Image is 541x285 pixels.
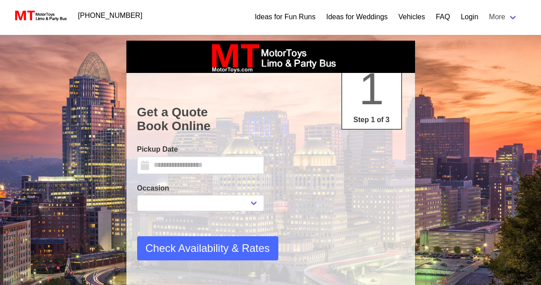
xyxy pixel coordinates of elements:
a: More [484,8,523,26]
p: Step 1 of 3 [346,115,398,125]
a: Ideas for Fun Runs [255,12,315,22]
span: 1 [359,64,384,114]
a: FAQ [436,12,450,22]
img: box_logo_brand.jpeg [204,41,338,73]
a: Login [461,12,478,22]
a: Ideas for Weddings [326,12,388,22]
a: [PHONE_NUMBER] [73,7,148,25]
h1: Get a Quote Book Online [137,105,404,133]
span: Check Availability & Rates [146,240,270,256]
button: Check Availability & Rates [137,236,278,260]
img: MotorToys Logo [13,9,67,22]
label: Occasion [137,183,264,194]
a: Vehicles [398,12,425,22]
label: Pickup Date [137,144,264,155]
